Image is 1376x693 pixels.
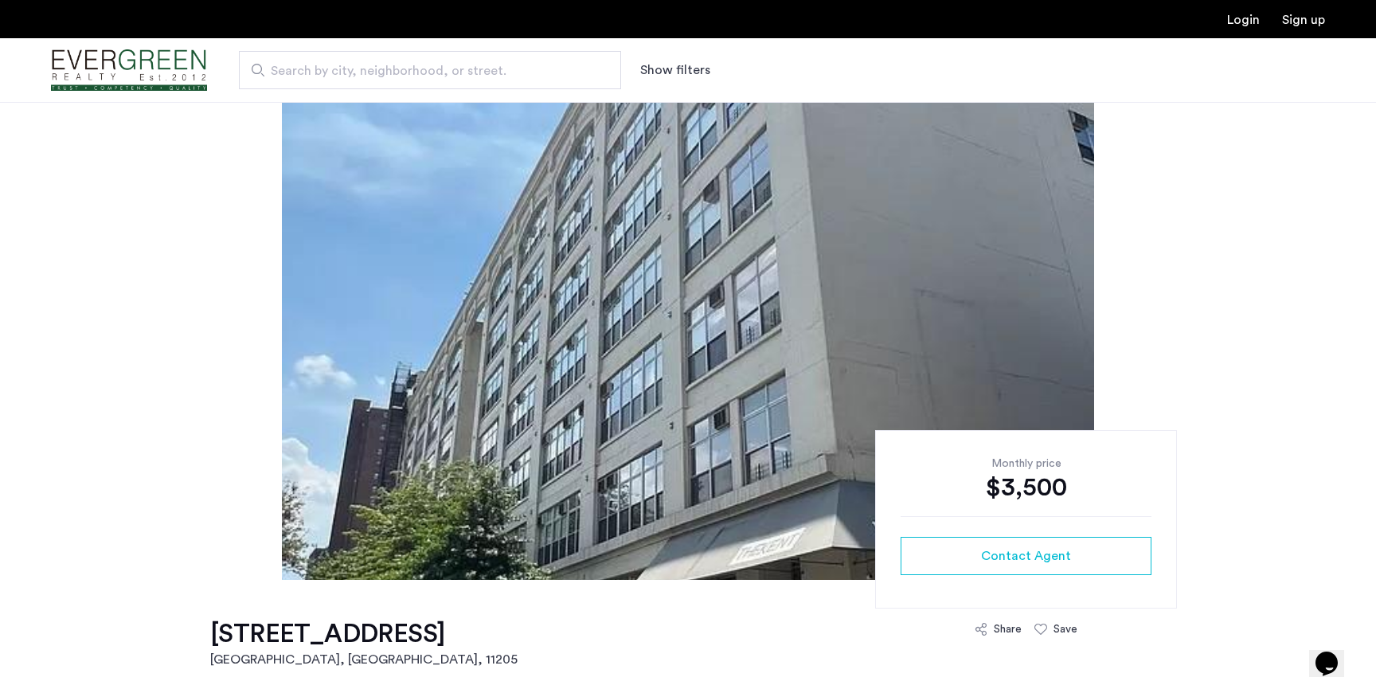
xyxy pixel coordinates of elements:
a: Registration [1282,14,1325,26]
div: Share [994,621,1022,637]
button: Show or hide filters [640,61,710,80]
a: Cazamio Logo [51,41,207,100]
span: Search by city, neighborhood, or street. [271,61,577,80]
img: logo [51,41,207,100]
input: Apartment Search [239,51,621,89]
div: Monthly price [901,456,1151,472]
a: Login [1227,14,1260,26]
h2: [GEOGRAPHIC_DATA], [GEOGRAPHIC_DATA] , 11205 [210,650,518,669]
div: Save [1053,621,1077,637]
span: Contact Agent [981,546,1071,566]
button: button [901,537,1151,575]
h1: [STREET_ADDRESS] [210,618,518,650]
iframe: chat widget [1309,629,1360,677]
div: $3,500 [901,472,1151,503]
a: [STREET_ADDRESS][GEOGRAPHIC_DATA], [GEOGRAPHIC_DATA], 11205 [210,618,518,669]
img: apartment [282,102,1094,580]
